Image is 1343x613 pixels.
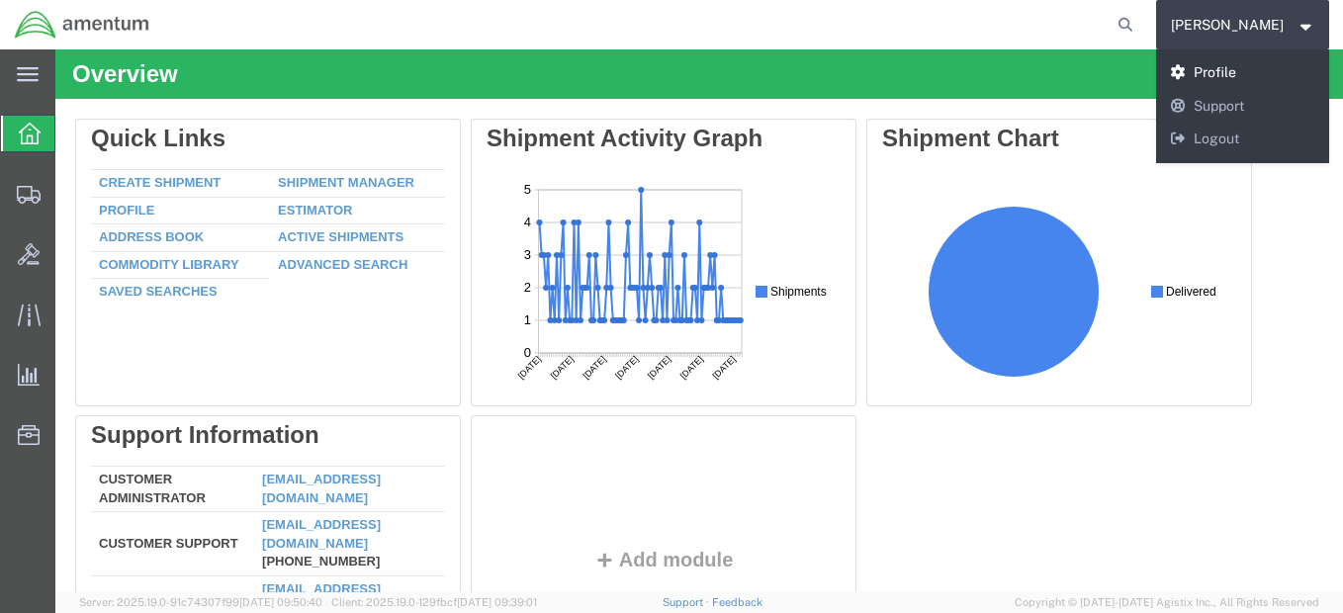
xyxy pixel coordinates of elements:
[95,176,122,203] text: [DATE]
[223,208,352,222] a: Advanced Search
[36,372,390,399] div: Support Information
[533,499,684,521] button: Add module
[712,596,762,608] a: Feedback
[79,596,322,608] span: Server: 2025.19.0-91c74307f99
[284,107,334,121] text: Delivered
[38,134,45,149] text: 1
[457,596,537,608] span: [DATE] 09:39:01
[224,176,251,203] text: [DATE]
[1170,13,1316,37] button: [PERSON_NAME]
[207,422,325,456] a: [EMAIL_ADDRESS][DOMAIN_NAME]
[223,126,359,140] a: Shipment Manager
[38,37,45,51] text: 4
[38,69,45,84] text: 3
[223,180,348,195] a: Active Shipments
[192,176,219,203] text: [DATE]
[30,176,56,203] text: [DATE]
[827,75,1181,103] div: Shipment Chart
[284,107,340,121] text: Shipments
[199,463,390,527] td: [PHONE_NUMBER]
[127,176,153,203] text: [DATE]
[1156,90,1330,124] a: Support
[663,596,712,608] a: Support
[55,49,1343,592] iframe: FS Legacy Container
[1156,123,1330,156] a: Logout
[239,596,322,608] span: [DATE] 09:50:40
[36,526,199,571] td: Billing
[1171,14,1284,36] span: Mike Mundy
[1015,594,1319,611] span: Copyright © [DATE]-[DATE] Agistix Inc., All Rights Reserved
[44,153,99,168] a: Profile
[38,4,45,19] text: 5
[14,10,150,40] img: logo
[38,167,45,182] text: 0
[38,102,45,117] text: 2
[44,208,184,222] a: Commodity Library
[62,176,89,203] text: [DATE]
[1156,56,1330,90] a: Profile
[36,417,199,463] td: Customer Administrator
[36,463,199,527] td: Customer Support
[431,75,785,103] div: Shipment Activity Graph
[207,468,325,501] a: [EMAIL_ADDRESS][DOMAIN_NAME]
[207,532,325,566] a: [EMAIL_ADDRESS][DOMAIN_NAME]
[159,176,186,203] text: [DATE]
[331,596,537,608] span: Client: 2025.19.0-129fbcf
[44,234,162,249] a: Saved Searches
[223,153,297,168] a: Estimator
[44,180,148,195] a: Address Book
